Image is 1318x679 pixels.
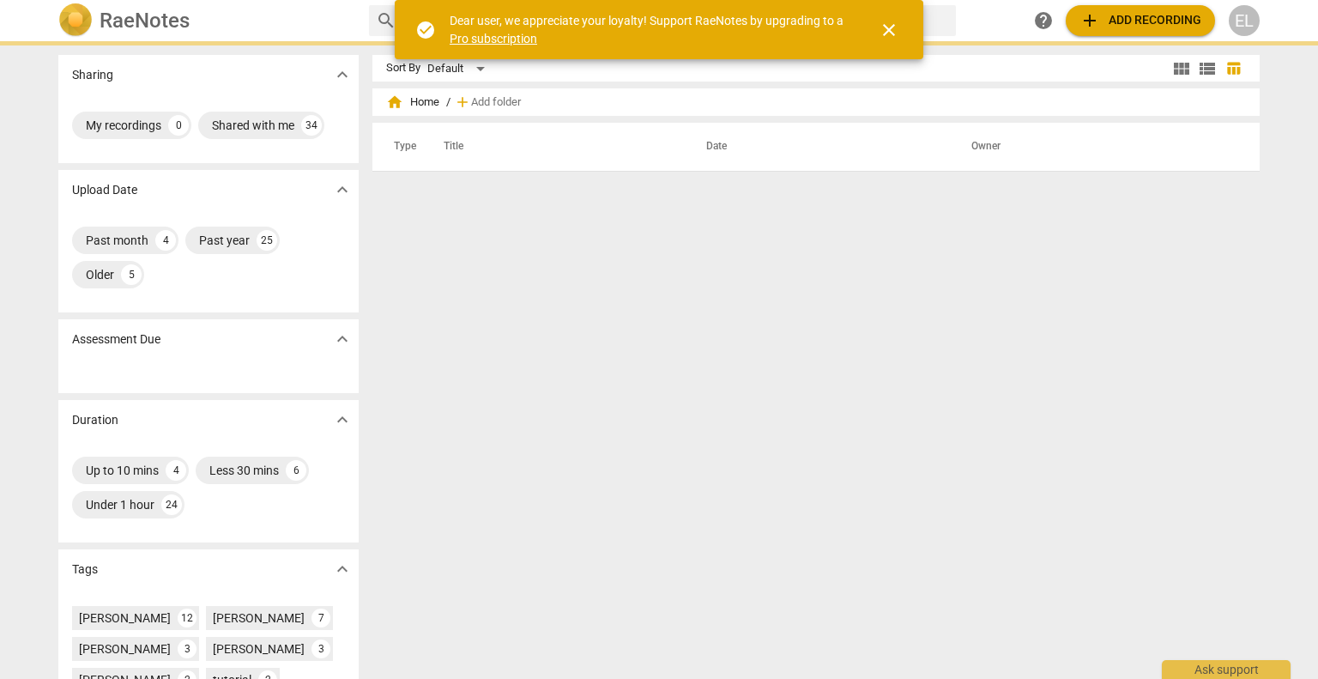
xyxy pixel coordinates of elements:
div: 6 [286,460,306,481]
div: [PERSON_NAME] [79,640,171,658]
div: Shared with me [212,117,294,134]
div: Up to 10 mins [86,462,159,479]
div: 12 [178,609,196,627]
div: Default [427,55,491,82]
button: Show more [329,177,355,203]
span: add [1079,10,1100,31]
span: expand_more [332,559,353,579]
a: Pro subscription [450,32,537,45]
span: expand_more [332,409,353,430]
div: 25 [257,230,277,251]
button: Close [868,9,910,51]
button: List view [1194,56,1220,82]
th: Type [380,123,423,171]
div: Under 1 hour [86,496,154,513]
div: [PERSON_NAME] [213,640,305,658]
div: My recordings [86,117,161,134]
div: Past year [199,232,250,249]
p: Assessment Due [72,330,160,349]
span: Add recording [1079,10,1201,31]
span: search [376,10,396,31]
div: 7 [311,609,330,627]
button: EL [1229,5,1260,36]
img: Logo [58,3,93,38]
span: view_list [1197,58,1218,79]
span: expand_more [332,64,353,85]
div: Ask support [1162,660,1291,679]
button: Show more [329,62,355,88]
div: Past month [86,232,148,249]
span: check_circle [415,20,436,40]
p: Sharing [72,66,113,84]
button: Table view [1220,56,1246,82]
span: add [454,94,471,111]
div: 4 [155,230,176,251]
span: close [879,20,899,40]
div: 5 [121,264,142,285]
button: Show more [329,556,355,582]
span: view_module [1171,58,1192,79]
a: LogoRaeNotes [58,3,355,38]
span: help [1033,10,1054,31]
span: Home [386,94,439,111]
div: [PERSON_NAME] [79,609,171,627]
h2: RaeNotes [100,9,190,33]
div: 0 [168,115,189,136]
p: Tags [72,561,98,579]
span: home [386,94,403,111]
button: Show more [329,407,355,433]
span: expand_more [332,179,353,200]
span: table_chart [1225,60,1242,76]
th: Owner [951,123,1242,171]
div: 4 [166,460,186,481]
div: Sort By [386,62,420,75]
div: 34 [301,115,322,136]
div: 24 [161,494,182,515]
th: Date [686,123,951,171]
span: Add folder [471,96,521,109]
p: Duration [72,411,118,429]
button: Upload [1066,5,1215,36]
div: Older [86,266,114,283]
div: Dear user, we appreciate your loyalty! Support RaeNotes by upgrading to a [450,12,848,47]
th: Title [423,123,686,171]
p: Upload Date [72,181,137,199]
div: Less 30 mins [209,462,279,479]
div: 3 [178,640,196,658]
span: expand_more [332,329,353,349]
button: Tile view [1169,56,1194,82]
span: / [446,96,450,109]
a: Help [1028,5,1059,36]
button: Show more [329,326,355,352]
div: [PERSON_NAME] [213,609,305,627]
div: 3 [311,640,330,658]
